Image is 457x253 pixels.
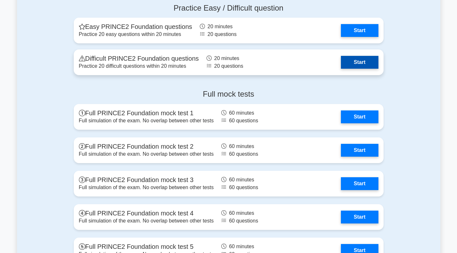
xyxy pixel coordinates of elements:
[341,211,378,223] a: Start
[341,56,378,69] a: Start
[341,144,378,157] a: Start
[74,4,384,13] h4: Practice Easy / Difficult question
[341,177,378,190] a: Start
[74,90,384,99] h4: Full mock tests
[341,24,378,37] a: Start
[341,110,378,123] a: Start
